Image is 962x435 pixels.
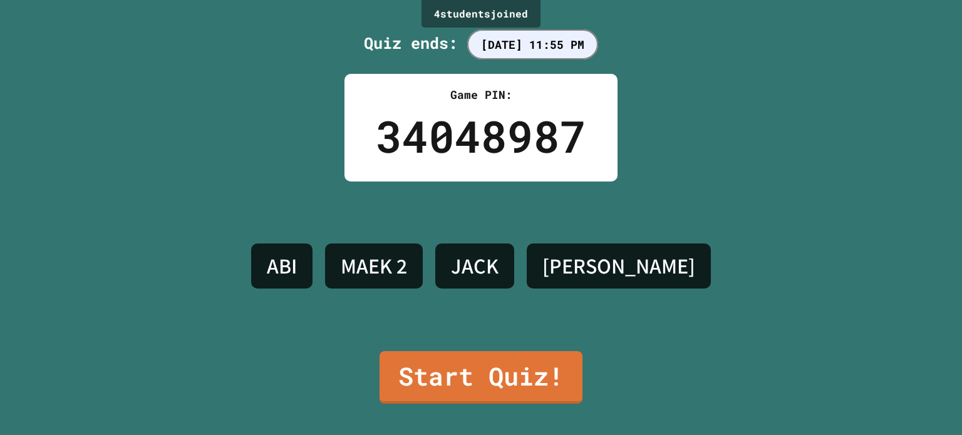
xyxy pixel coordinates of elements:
a: Start Quiz! [380,351,582,404]
h4: JACK [451,253,499,279]
h4: [PERSON_NAME] [542,253,695,279]
h4: MAEK 2 [341,253,407,279]
h4: ABI [267,253,297,279]
div: Quiz ends: [364,31,598,55]
div: Game PIN: [376,86,586,103]
div: 34048987 [376,103,586,169]
span: [DATE] 11:55 PM [467,29,598,59]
